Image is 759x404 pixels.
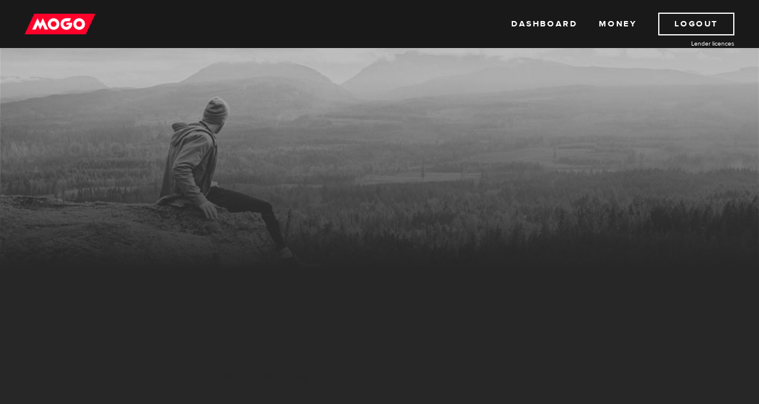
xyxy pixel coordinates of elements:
h2: MogoMoney [27,363,479,388]
h1: MogoMoney [9,137,750,163]
img: mogo_logo-11ee424be714fa7cbb0f0f49df9e16ec.png [25,13,95,35]
a: Lender licences [644,39,734,48]
iframe: LiveChat chat widget [519,125,759,404]
a: Money [599,13,637,35]
h3: Previous loan agreements [27,246,254,262]
a: Logout [658,13,734,35]
a: Dashboard [511,13,577,35]
a: View [430,247,479,264]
